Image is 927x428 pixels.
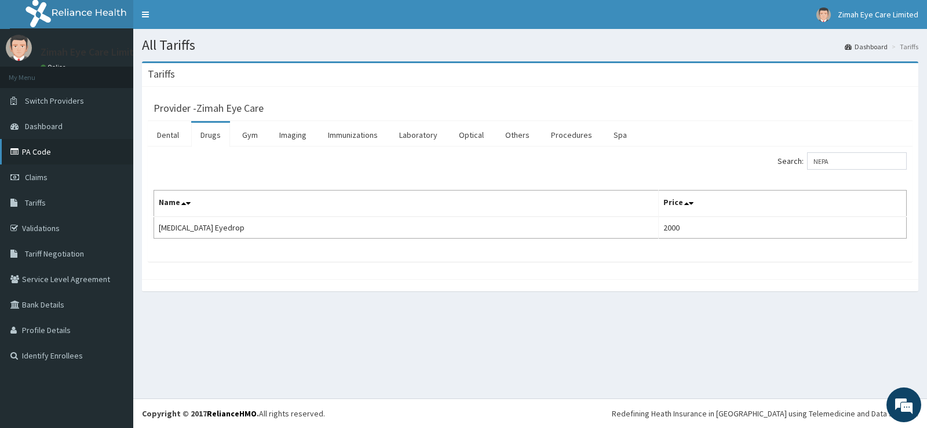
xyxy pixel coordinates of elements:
img: User Image [816,8,831,22]
a: RelianceHMO [207,408,257,419]
label: Search: [778,152,907,170]
div: Minimize live chat window [190,6,218,34]
span: Dashboard [25,121,63,131]
span: Claims [25,172,48,182]
a: Immunizations [319,123,387,147]
h3: Provider - Zimah Eye Care [154,103,264,114]
th: Name [154,191,659,217]
img: User Image [6,35,32,61]
h1: All Tariffs [142,38,918,53]
span: We're online! [67,136,160,253]
p: Zimah Eye Care Limited [41,47,145,57]
li: Tariffs [889,42,918,52]
a: Drugs [191,123,230,147]
img: d_794563401_company_1708531726252_794563401 [21,58,47,87]
footer: All rights reserved. [133,398,927,428]
div: Chat with us now [60,65,195,80]
span: Tariffs [25,197,46,208]
a: Dashboard [845,42,888,52]
a: Procedures [542,123,601,147]
div: Redefining Heath Insurance in [GEOGRAPHIC_DATA] using Telemedicine and Data Science! [612,408,918,419]
td: [MEDICAL_DATA] Eyedrop [154,217,659,239]
a: Laboratory [390,123,447,147]
a: Dental [148,123,188,147]
a: Others [496,123,539,147]
a: Optical [450,123,493,147]
span: Switch Providers [25,96,84,106]
input: Search: [807,152,907,170]
span: Tariff Negotiation [25,248,84,259]
strong: Copyright © 2017 . [142,408,259,419]
textarea: Type your message and hit 'Enter' [6,296,221,336]
h3: Tariffs [148,69,175,79]
a: Spa [604,123,636,147]
a: Gym [233,123,267,147]
th: Price [659,191,907,217]
td: 2000 [659,217,907,239]
a: Online [41,63,68,71]
a: Imaging [270,123,316,147]
span: Zimah Eye Care Limited [838,9,918,20]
